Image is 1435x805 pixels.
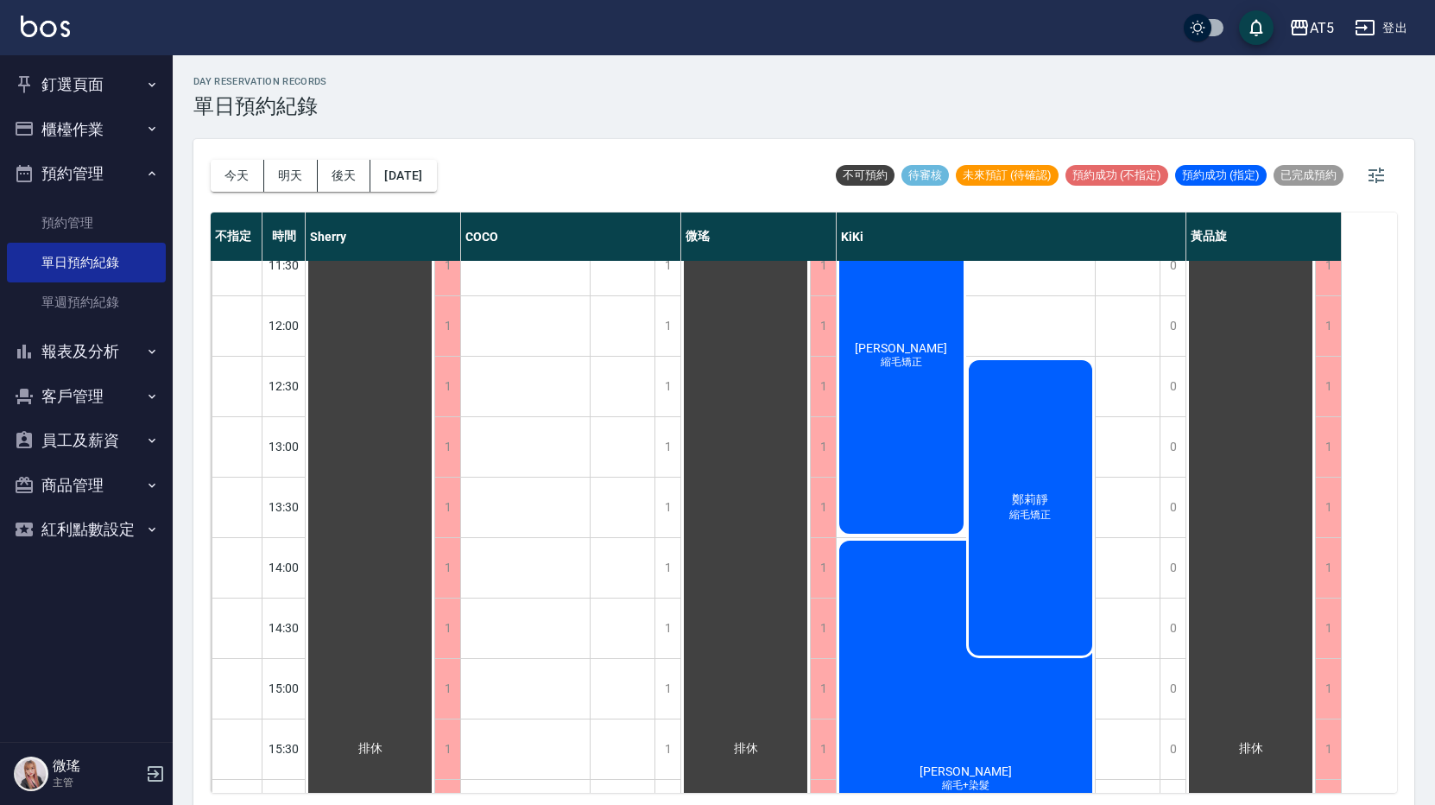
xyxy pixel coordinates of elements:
img: Person [14,757,48,791]
div: 12:30 [262,356,306,416]
span: 不可預約 [836,168,895,183]
div: 1 [1315,599,1341,658]
button: 明天 [264,160,318,192]
div: 黃品旋 [1186,212,1342,261]
div: 1 [810,538,836,598]
div: KiKi [837,212,1186,261]
button: 報表及分析 [7,329,166,374]
div: 1 [654,357,680,416]
div: 1 [1315,417,1341,477]
span: 預約成功 (不指定) [1065,168,1168,183]
div: COCO [461,212,681,261]
div: 1 [810,719,836,779]
div: 0 [1160,296,1185,356]
button: 員工及薪資 [7,418,166,463]
p: 主管 [53,775,141,790]
div: 1 [1315,659,1341,719]
a: 單週預約紀錄 [7,282,166,322]
button: 客戶管理 [7,374,166,419]
div: 1 [810,357,836,416]
div: 1 [654,599,680,658]
a: 單日預約紀錄 [7,243,166,282]
div: 1 [434,417,460,477]
div: 1 [434,599,460,658]
div: Sherry [306,212,461,261]
div: 1 [434,478,460,537]
div: 不指定 [211,212,262,261]
span: 縮毛+染髮 [939,778,993,793]
div: 14:30 [262,598,306,658]
span: [PERSON_NAME] [851,341,951,355]
div: 12:00 [262,295,306,356]
div: 0 [1160,236,1185,295]
h3: 單日預約紀錄 [193,94,327,118]
button: 紅利點數設定 [7,507,166,552]
div: 1 [810,417,836,477]
div: 0 [1160,599,1185,658]
button: 登出 [1348,12,1414,44]
div: 1 [1315,478,1341,537]
div: 0 [1160,538,1185,598]
div: 1 [654,296,680,356]
div: 1 [434,659,460,719]
span: 縮毛矯正 [877,355,926,370]
div: 1 [1315,357,1341,416]
div: 15:30 [262,719,306,779]
div: 1 [654,417,680,477]
h5: 微瑤 [53,757,141,775]
div: 1 [1315,296,1341,356]
div: 0 [1160,357,1185,416]
button: AT5 [1282,10,1341,46]
img: Logo [21,16,70,37]
span: 縮毛矯正 [1006,508,1054,523]
div: 1 [654,538,680,598]
button: 釘選頁面 [7,62,166,107]
button: 後天 [318,160,371,192]
div: 1 [434,236,460,295]
button: 商品管理 [7,463,166,508]
div: 1 [1315,236,1341,295]
div: 1 [1315,538,1341,598]
div: 1 [434,719,460,779]
span: 鄭莉靜 [1008,492,1052,508]
div: 1 [810,478,836,537]
div: 微瑤 [681,212,837,261]
h2: day Reservation records [193,76,327,87]
div: 1 [1315,719,1341,779]
div: 1 [810,296,836,356]
span: 待審核 [901,168,949,183]
div: 1 [654,478,680,537]
div: 14:00 [262,537,306,598]
div: 0 [1160,659,1185,719]
div: 1 [810,659,836,719]
div: 11:30 [262,235,306,295]
span: [PERSON_NAME] [916,764,1015,778]
button: 預約管理 [7,151,166,196]
div: 13:30 [262,477,306,537]
span: 排休 [730,741,762,757]
span: 未來預訂 (待確認) [956,168,1059,183]
div: 1 [434,357,460,416]
div: 1 [654,719,680,779]
div: 1 [654,236,680,295]
div: 1 [434,538,460,598]
span: 排休 [355,741,386,757]
a: 預約管理 [7,203,166,243]
span: 預約成功 (指定) [1175,168,1267,183]
span: 排休 [1236,741,1267,757]
div: 1 [654,659,680,719]
div: 1 [810,236,836,295]
button: [DATE] [370,160,436,192]
div: 15:00 [262,658,306,719]
div: 0 [1160,417,1185,477]
button: 櫃檯作業 [7,107,166,152]
div: 13:00 [262,416,306,477]
button: save [1239,10,1274,45]
button: 今天 [211,160,264,192]
div: 1 [810,599,836,658]
span: 已完成預約 [1274,168,1343,183]
div: 時間 [262,212,306,261]
div: 0 [1160,719,1185,779]
div: AT5 [1310,17,1334,39]
div: 0 [1160,478,1185,537]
